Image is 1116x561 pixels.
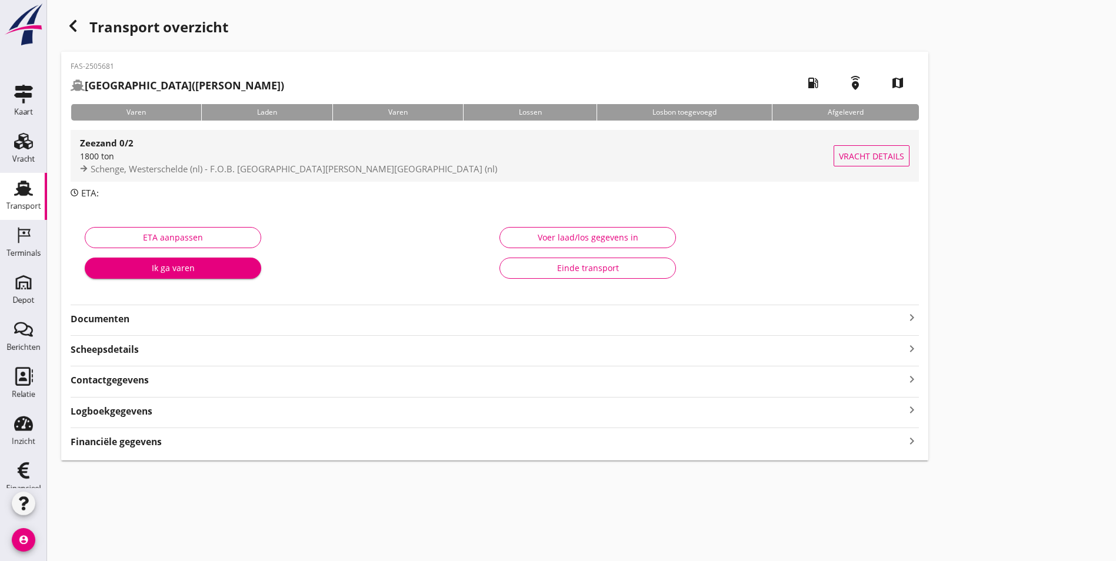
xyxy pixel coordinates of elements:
span: ETA: [81,187,99,199]
div: Inzicht [12,438,35,445]
div: Financieel [6,485,41,492]
strong: [GEOGRAPHIC_DATA] [85,78,192,92]
div: Vracht [12,155,35,163]
button: Einde transport [499,258,676,279]
div: Varen [71,104,201,121]
strong: Logboekgegevens [71,405,152,418]
i: keyboard_arrow_right [905,371,919,387]
div: Depot [13,296,35,304]
div: Laden [201,104,332,121]
i: local_gas_station [797,66,829,99]
button: Vracht details [834,145,910,166]
button: ETA aanpassen [85,227,261,248]
div: Berichten [7,343,41,351]
div: Transport [6,202,41,210]
button: Ik ga varen [85,258,261,279]
div: Relatie [12,390,35,398]
img: logo-small.a267ee39.svg [2,3,45,46]
strong: Scheepsdetails [71,343,139,356]
i: map [881,66,914,99]
div: Varen [332,104,463,121]
p: FAS-2505681 [71,61,284,72]
div: 1800 ton [80,150,834,162]
div: Losbon toegevoegd [597,104,772,121]
i: emergency_share [839,66,872,99]
span: Schenge, Westerschelde (nl) - F.O.B. [GEOGRAPHIC_DATA][PERSON_NAME][GEOGRAPHIC_DATA] (nl) [91,163,497,175]
div: ETA aanpassen [95,231,251,243]
strong: Contactgegevens [71,373,149,387]
div: Lossen [463,104,597,121]
a: Zeezand 0/21800 tonSchenge, Westerschelde (nl) - F.O.B. [GEOGRAPHIC_DATA][PERSON_NAME][GEOGRAPHIC... [71,130,919,182]
strong: Zeezand 0/2 [80,137,134,149]
div: Einde transport [509,262,666,274]
h2: ([PERSON_NAME]) [71,78,284,93]
i: keyboard_arrow_right [905,340,919,356]
div: Transport overzicht [61,14,928,42]
i: keyboard_arrow_right [905,310,919,325]
div: Ik ga varen [94,262,252,274]
button: Voer laad/los gegevens in [499,227,676,248]
i: account_circle [12,528,35,552]
i: keyboard_arrow_right [905,402,919,418]
div: Voer laad/los gegevens in [509,231,666,243]
strong: Financiële gegevens [71,435,162,449]
div: Afgeleverd [772,104,919,121]
i: keyboard_arrow_right [905,433,919,449]
div: Kaart [14,108,33,116]
span: Vracht details [839,150,904,162]
strong: Documenten [71,312,905,326]
div: Terminals [6,249,41,257]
